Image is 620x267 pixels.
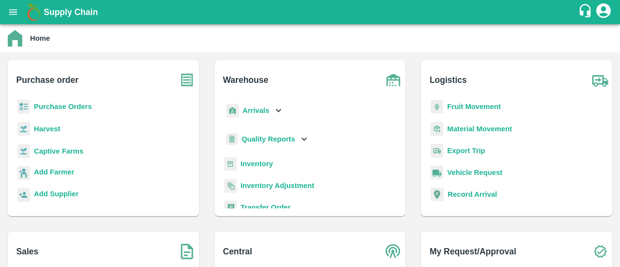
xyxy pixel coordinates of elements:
a: Inventory [241,160,273,168]
img: supplier [17,188,30,202]
a: Harvest [34,125,60,133]
div: Quality Reports [224,129,310,149]
b: Warehouse [223,73,268,87]
b: Central [223,245,252,258]
img: material [431,122,443,136]
div: customer-support [578,3,595,21]
img: whTransfer [224,201,237,215]
img: central [381,239,405,264]
b: My Request/Approval [430,245,516,258]
b: Arrivals [243,107,269,114]
img: home [8,30,22,47]
button: open drawer [2,1,24,23]
img: vehicle [431,166,443,180]
img: recordArrival [431,188,444,201]
img: logo [24,2,44,22]
a: Captive Farms [34,147,83,155]
img: reciept [17,100,30,114]
b: Supply Chain [44,7,98,17]
div: account of current user [595,2,612,22]
img: qualityReport [226,133,238,145]
img: delivery [431,144,443,158]
b: Add Supplier [34,190,78,198]
img: warehouse [381,68,405,92]
a: Inventory Adjustment [241,182,314,189]
b: Quality Reports [242,135,295,143]
a: Supply Chain [44,5,578,19]
b: Sales [16,245,39,258]
img: whInventory [224,157,237,171]
a: Add Supplier [34,188,78,202]
b: Home [30,34,50,42]
img: fruit [431,100,443,114]
a: Export Trip [447,147,485,155]
img: check [588,239,612,264]
b: Add Farmer [34,168,74,176]
img: soSales [175,239,199,264]
img: truck [588,68,612,92]
a: Fruit Movement [447,103,501,110]
img: farmer [17,166,30,180]
a: Record Arrival [448,190,497,198]
img: harvest [17,122,30,136]
img: whArrival [226,104,239,118]
a: Transfer Order [241,204,291,211]
img: harvest [17,144,30,158]
img: inventory [224,179,237,193]
div: Arrivals [224,100,284,122]
a: Vehicle Request [447,169,502,176]
b: Logistics [430,73,467,87]
a: Add Farmer [34,167,74,180]
img: purchase [175,68,199,92]
a: Material Movement [447,125,512,133]
b: Purchase order [16,73,78,87]
a: Purchase Orders [34,103,92,110]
